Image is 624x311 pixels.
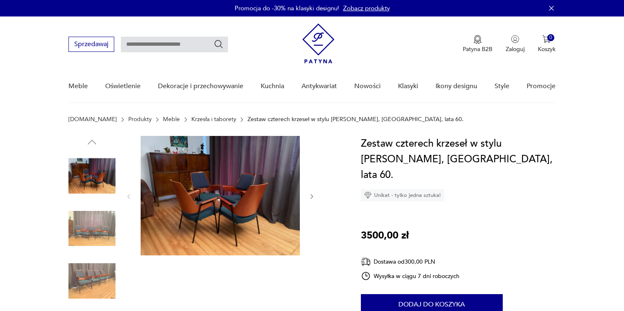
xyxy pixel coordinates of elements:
[261,70,284,102] a: Kuchnia
[158,70,243,102] a: Dekoracje i przechowywanie
[463,45,492,53] p: Patyna B2B
[68,205,115,252] img: Zdjęcie produktu Zestaw czterech krzeseł w stylu Hanno Von Gustedta, Austria, lata 60.
[141,136,300,255] img: Zdjęcie produktu Zestaw czterech krzeseł w stylu Hanno Von Gustedta, Austria, lata 60.
[527,70,556,102] a: Promocje
[343,4,390,12] a: Zobacz produkty
[191,116,236,123] a: Krzesła i taborety
[128,116,152,123] a: Produkty
[473,35,482,44] img: Ikona medalu
[538,45,556,53] p: Koszyk
[361,228,409,243] p: 3500,00 zł
[68,257,115,304] img: Zdjęcie produktu Zestaw czterech krzeseł w stylu Hanno Von Gustedta, Austria, lata 60.
[68,42,114,48] a: Sprzedawaj
[301,70,337,102] a: Antykwariat
[105,70,141,102] a: Oświetlenie
[361,257,460,267] div: Dostawa od 300,00 PLN
[463,35,492,53] button: Patyna B2B
[398,70,418,102] a: Klasyki
[494,70,509,102] a: Style
[68,37,114,52] button: Sprzedawaj
[302,23,334,63] img: Patyna - sklep z meblami i dekoracjami vintage
[538,35,556,53] button: 0Koszyk
[511,35,519,43] img: Ikonka użytkownika
[361,271,460,281] div: Wysyłka w ciągu 7 dni roboczych
[354,70,381,102] a: Nowości
[68,70,88,102] a: Meble
[235,4,339,12] p: Promocja do -30% na klasyki designu!
[247,116,464,123] p: Zestaw czterech krzeseł w stylu [PERSON_NAME], [GEOGRAPHIC_DATA], lata 60.
[214,39,224,49] button: Szukaj
[542,35,551,43] img: Ikona koszyka
[436,70,477,102] a: Ikony designu
[463,35,492,53] a: Ikona medaluPatyna B2B
[361,189,444,201] div: Unikat - tylko jedna sztuka!
[364,192,372,199] img: Ikona diamentu
[361,257,371,267] img: Ikona dostawy
[506,35,525,53] button: Zaloguj
[506,45,525,53] p: Zaloguj
[547,34,554,41] div: 0
[68,116,117,123] a: [DOMAIN_NAME]
[68,152,115,199] img: Zdjęcie produktu Zestaw czterech krzeseł w stylu Hanno Von Gustedta, Austria, lata 60.
[361,136,556,183] h1: Zestaw czterech krzeseł w stylu [PERSON_NAME], [GEOGRAPHIC_DATA], lata 60.
[163,116,180,123] a: Meble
